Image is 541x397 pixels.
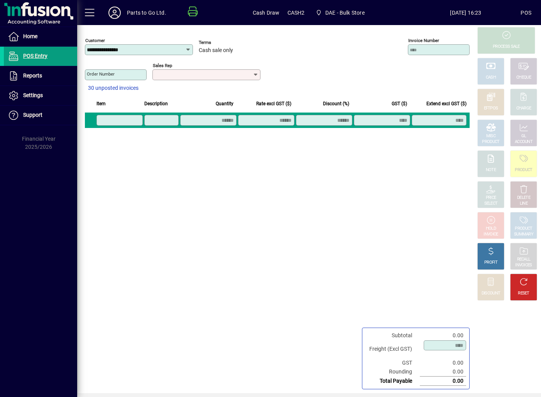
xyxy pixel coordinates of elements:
[516,106,531,111] div: CHARGE
[144,99,168,108] span: Description
[85,81,142,95] button: 30 unposted invoices
[365,331,420,340] td: Subtotal
[88,84,139,92] span: 30 unposted invoices
[216,99,233,108] span: Quantity
[408,38,439,43] mat-label: Invoice number
[23,92,43,98] span: Settings
[4,66,77,86] a: Reports
[365,367,420,377] td: Rounding
[253,7,280,19] span: Cash Draw
[256,99,291,108] span: Rate excl GST ($)
[199,40,245,45] span: Terms
[4,27,77,46] a: Home
[486,195,496,201] div: PRICE
[516,75,531,81] div: CHEQUE
[87,71,115,77] mat-label: Order number
[518,291,529,296] div: RESET
[312,6,367,20] span: DAE - Bulk Store
[420,377,466,386] td: 0.00
[484,201,498,207] div: SELECT
[153,63,172,68] mat-label: Sales rep
[515,262,532,268] div: INVOICES
[287,7,305,19] span: CASH2
[486,226,496,232] div: HOLD
[23,72,42,79] span: Reports
[521,7,531,19] div: POS
[484,232,498,237] div: INVOICE
[515,167,532,173] div: PRODUCT
[199,47,233,54] span: Cash sale only
[486,133,495,139] div: MISC
[486,167,496,173] div: NOTE
[484,260,497,266] div: PROFIT
[482,139,499,145] div: PRODUCT
[514,232,533,237] div: SUMMARY
[365,340,420,358] td: Freight (Excl GST)
[521,133,526,139] div: GL
[4,106,77,125] a: Support
[127,7,166,19] div: Parts to Go Ltd.
[517,257,531,262] div: RECALL
[323,99,349,108] span: Discount (%)
[420,358,466,367] td: 0.00
[365,358,420,367] td: GST
[392,99,407,108] span: GST ($)
[515,226,532,232] div: PRODUCT
[4,86,77,105] a: Settings
[486,75,496,81] div: CASH
[365,377,420,386] td: Total Payable
[96,99,106,108] span: Item
[482,291,500,296] div: DISCOUNT
[515,139,533,145] div: ACCOUNT
[493,44,520,50] div: PROCESS SALE
[325,7,365,19] span: DAE - Bulk Store
[517,195,530,201] div: DELETE
[85,38,105,43] mat-label: Customer
[520,201,527,207] div: LINE
[102,6,127,20] button: Profile
[426,99,467,108] span: Extend excl GST ($)
[420,367,466,377] td: 0.00
[23,53,47,59] span: POS Entry
[484,106,498,111] div: EFTPOS
[23,112,42,118] span: Support
[23,33,37,39] span: Home
[420,331,466,340] td: 0.00
[411,7,521,19] span: [DATE] 16:23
